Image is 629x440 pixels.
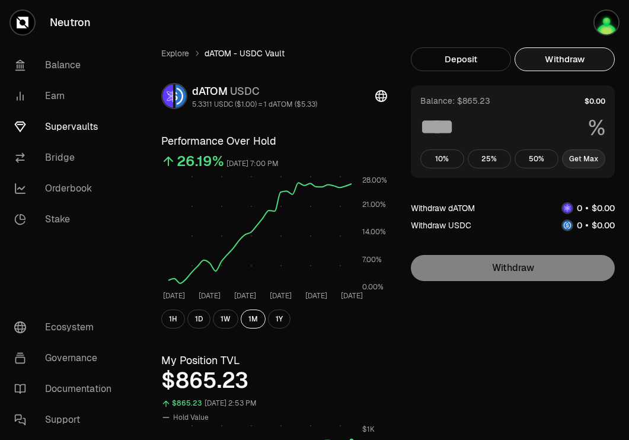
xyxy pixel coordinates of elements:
[234,291,256,301] tspan: [DATE]
[162,84,173,108] img: dATOM Logo
[411,47,511,71] button: Deposit
[192,100,317,109] div: 5.3311 USDC ($1.00) = 1 dATOM ($5.33)
[5,81,128,111] a: Earn
[192,83,317,100] div: dATOM
[173,413,209,422] span: Hold Value
[177,152,224,171] div: 26.19%
[562,149,606,168] button: Get Max
[362,425,375,434] tspan: $1K
[241,310,266,329] button: 1M
[163,291,185,301] tspan: [DATE]
[161,133,387,149] h3: Performance Over Hold
[205,397,257,410] div: [DATE] 2:53 PM
[161,47,189,59] a: Explore
[161,47,387,59] nav: breadcrumb
[515,149,558,168] button: 50%
[5,142,128,173] a: Bridge
[563,221,572,230] img: USDC Logo
[199,291,221,301] tspan: [DATE]
[362,282,384,292] tspan: 0.00%
[5,312,128,343] a: Ecosystem
[588,116,605,140] span: %
[362,227,386,237] tspan: 14.00%
[187,310,210,329] button: 1D
[411,202,475,214] div: Withdraw dATOM
[5,111,128,142] a: Supervaults
[5,343,128,374] a: Governance
[362,176,387,185] tspan: 28.00%
[5,204,128,235] a: Stake
[270,291,292,301] tspan: [DATE]
[226,157,279,171] div: [DATE] 7:00 PM
[172,397,202,410] div: $865.23
[515,47,615,71] button: Withdraw
[161,352,387,369] h3: My Position TVL
[5,374,128,404] a: Documentation
[213,310,238,329] button: 1W
[175,84,186,108] img: USDC Logo
[595,11,618,34] img: Atom Staking
[362,200,386,209] tspan: 21.00%
[161,369,387,393] div: $865.23
[341,291,363,301] tspan: [DATE]
[420,149,464,168] button: 10%
[411,219,471,231] div: Withdraw USDC
[5,404,128,435] a: Support
[230,84,260,98] span: USDC
[362,255,382,264] tspan: 7.00%
[420,95,490,107] div: Balance: $865.23
[305,291,327,301] tspan: [DATE]
[468,149,512,168] button: 25%
[161,310,185,329] button: 1H
[5,173,128,204] a: Orderbook
[563,203,572,213] img: dATOM Logo
[268,310,290,329] button: 1Y
[5,50,128,81] a: Balance
[205,47,285,59] span: dATOM - USDC Vault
